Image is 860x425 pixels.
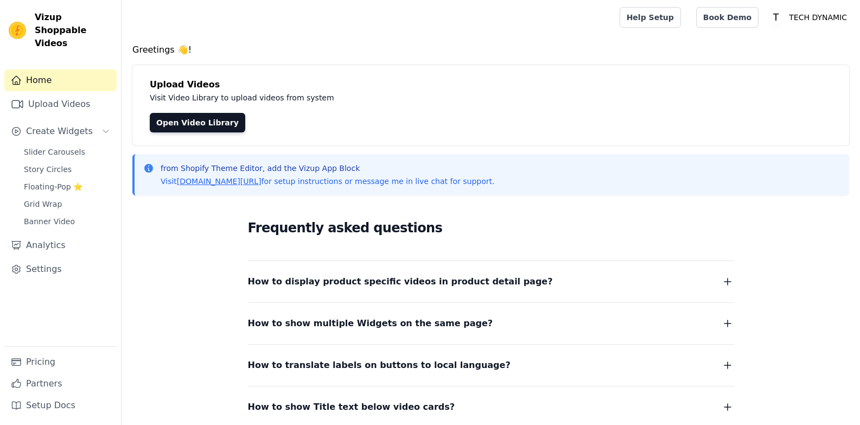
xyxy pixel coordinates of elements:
h4: Greetings 👋! [132,43,849,56]
span: Floating-Pop ⭐ [24,181,82,192]
h2: Frequently asked questions [248,217,734,239]
a: Partners [4,373,117,395]
a: [DOMAIN_NAME][URL] [177,177,262,186]
span: How to display product specific videos in product detail page? [248,274,553,289]
a: Banner Video [17,214,117,229]
span: Create Widgets [26,125,93,138]
a: Analytics [4,234,117,256]
p: Visit for setup instructions or message me in live chat for support. [161,176,494,187]
a: Pricing [4,351,117,373]
a: Home [4,69,117,91]
p: TECH DYNAMIC [785,8,851,27]
span: Vizup Shoppable Videos [35,11,112,50]
button: How to display product specific videos in product detail page? [248,274,734,289]
text: T [773,12,779,23]
a: Help Setup [620,7,681,28]
a: Story Circles [17,162,117,177]
h4: Upload Videos [150,78,832,91]
p: Visit Video Library to upload videos from system [150,91,636,104]
p: from Shopify Theme Editor, add the Vizup App Block [161,163,494,174]
button: How to show Title text below video cards? [248,399,734,415]
a: Open Video Library [150,113,245,132]
button: T TECH DYNAMIC [767,8,851,27]
span: How to show Title text below video cards? [248,399,455,415]
span: How to show multiple Widgets on the same page? [248,316,493,331]
a: Settings [4,258,117,280]
a: Setup Docs [4,395,117,416]
button: How to show multiple Widgets on the same page? [248,316,734,331]
button: Create Widgets [4,120,117,142]
a: Slider Carousels [17,144,117,160]
span: How to translate labels on buttons to local language? [248,358,511,373]
a: Upload Videos [4,93,117,115]
span: Banner Video [24,216,75,227]
a: Floating-Pop ⭐ [17,179,117,194]
span: Slider Carousels [24,147,85,157]
span: Story Circles [24,164,72,175]
a: Book Demo [696,7,759,28]
span: Grid Wrap [24,199,62,210]
button: How to translate labels on buttons to local language? [248,358,734,373]
a: Grid Wrap [17,196,117,212]
img: Vizup [9,22,26,39]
